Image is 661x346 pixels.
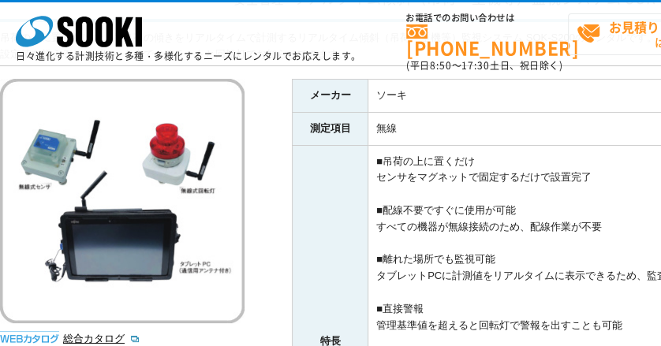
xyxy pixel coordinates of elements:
a: [PHONE_NUMBER] [406,24,568,57]
span: 8:50 [430,58,452,73]
span: 17:30 [461,58,490,73]
th: 測定項目 [293,112,368,145]
th: メーカー [293,79,368,112]
a: 総合カタログ [63,333,140,344]
span: お電話でのお問い合わせは [406,13,568,23]
p: 日々進化する計測技術と多種・多様化するニーズにレンタルでお応えします。 [16,51,361,61]
span: (平日 ～ 土日、祝日除く) [406,58,562,73]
